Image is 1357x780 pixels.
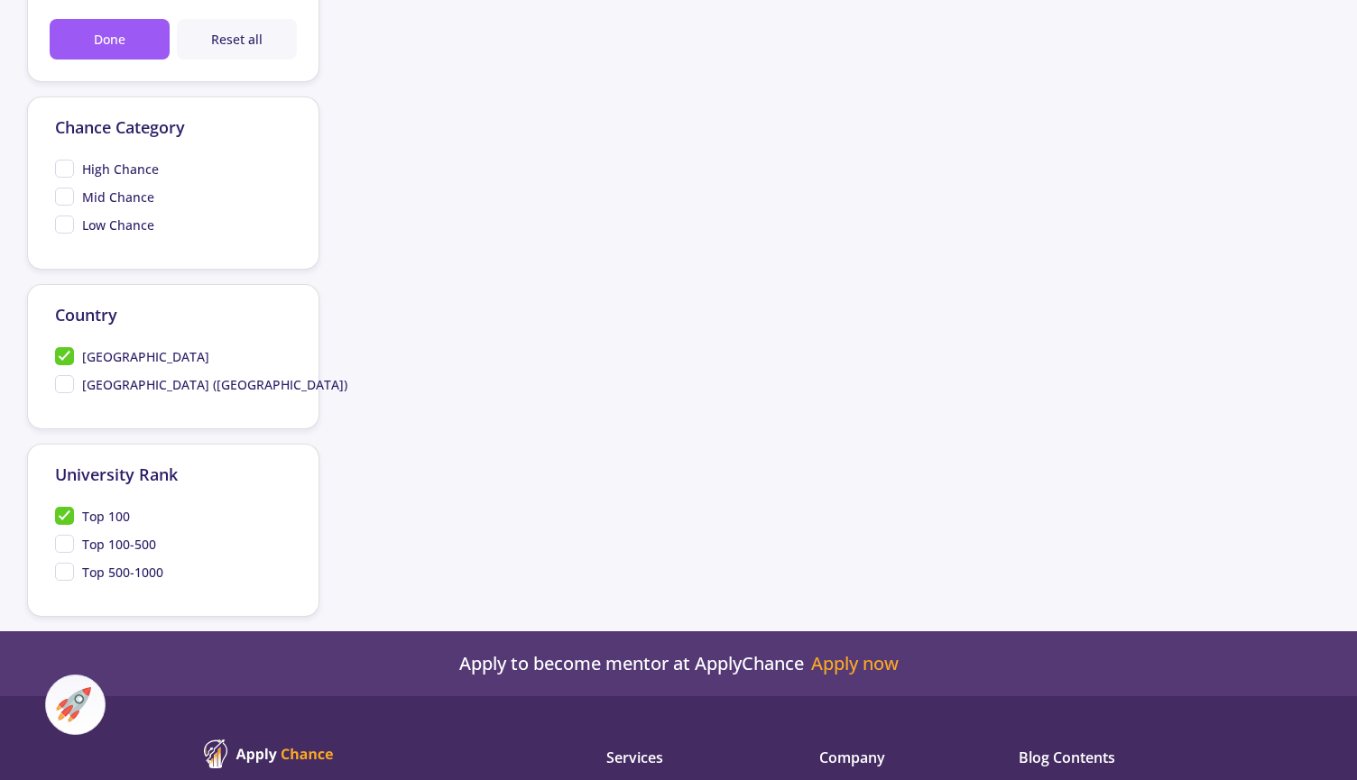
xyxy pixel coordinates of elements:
[50,19,170,60] button: Done
[94,30,125,49] span: Done
[82,375,347,394] span: [GEOGRAPHIC_DATA] ([GEOGRAPHIC_DATA])
[204,739,334,768] img: ApplyChance logo
[211,30,263,49] span: Reset all
[55,463,291,487] p: University Rank
[55,303,291,327] p: Country
[55,115,291,140] p: Chance Category
[811,653,899,674] a: Apply now
[82,347,209,366] span: [GEOGRAPHIC_DATA]
[82,535,156,554] span: Top 100-500
[177,19,297,60] button: Reset all
[819,747,960,768] span: Company
[82,507,130,526] span: Top 100
[606,747,762,768] span: Services
[1019,747,1153,768] span: Blog Contents
[82,563,163,582] span: Top 500-1000
[82,160,159,179] span: High Chance
[82,188,154,206] span: Mid Chance
[56,687,91,722] img: ac-market
[82,216,154,234] span: Low Chance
